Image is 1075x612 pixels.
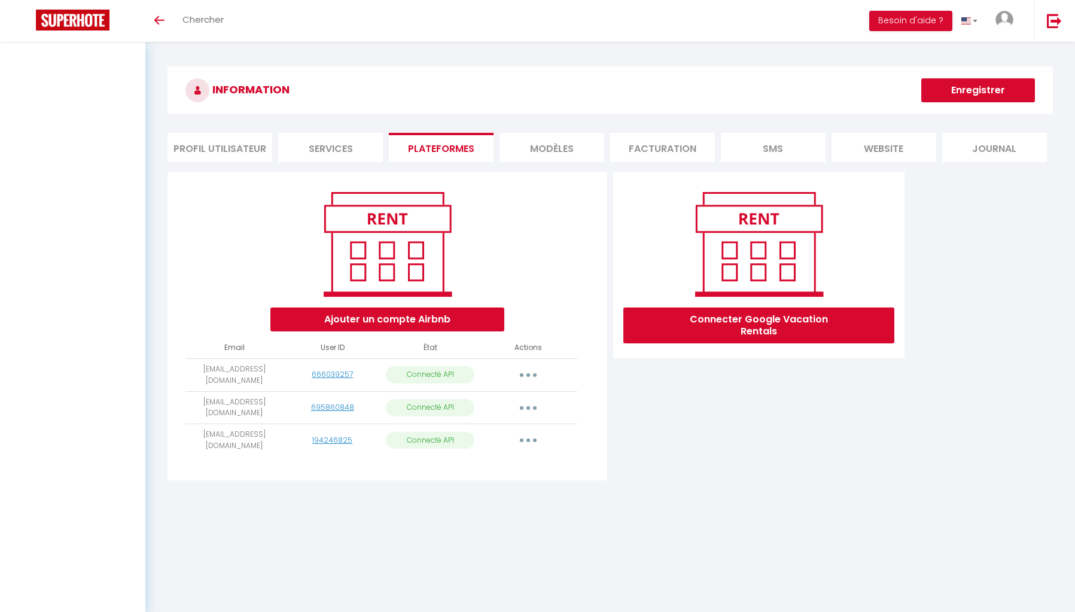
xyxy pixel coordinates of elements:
[182,13,224,26] span: Chercher
[278,133,383,162] li: Services
[36,10,109,31] img: Super Booking
[389,133,494,162] li: Plateformes
[386,399,474,416] p: Connecté API
[683,187,835,302] img: rent.png
[270,307,504,331] button: Ajouter un compte Airbnb
[921,78,1035,102] button: Enregistrer
[312,369,353,379] a: 666039257
[832,133,936,162] li: website
[610,133,715,162] li: Facturation
[386,432,474,449] p: Connecté API
[311,187,464,302] img: rent.png
[942,133,1047,162] li: Journal
[869,11,952,31] button: Besoin d'aide ?
[168,66,1053,114] h3: INFORMATION
[995,11,1013,29] img: ...
[1047,13,1062,28] img: logout
[381,337,479,358] th: État
[185,358,284,391] td: [EMAIL_ADDRESS][DOMAIN_NAME]
[185,391,284,424] td: [EMAIL_ADDRESS][DOMAIN_NAME]
[312,435,352,445] a: 194246825
[185,424,284,457] td: [EMAIL_ADDRESS][DOMAIN_NAME]
[721,133,826,162] li: SMS
[479,337,577,358] th: Actions
[311,402,354,412] a: 695860848
[386,366,474,383] p: Connecté API
[168,133,272,162] li: Profil Utilisateur
[500,133,604,162] li: MODÈLES
[185,337,284,358] th: Email
[284,337,382,358] th: User ID
[623,307,894,343] button: Connecter Google Vacation Rentals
